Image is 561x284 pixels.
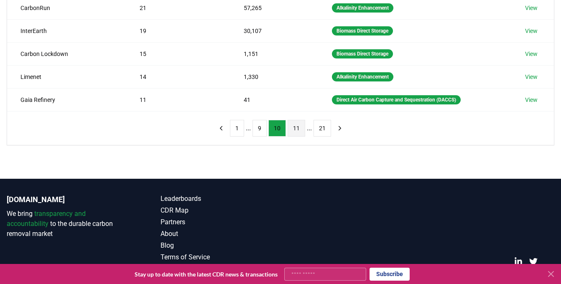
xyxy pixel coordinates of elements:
button: previous page [214,120,228,137]
p: [DOMAIN_NAME] [7,194,127,205]
button: next page [333,120,347,137]
a: About [161,229,281,239]
div: Biomass Direct Storage [332,49,393,58]
a: View [525,27,538,35]
li: ... [307,123,312,133]
a: View [525,96,538,104]
a: Terms of Service [161,252,281,262]
a: View [525,4,538,12]
button: 9 [252,120,267,137]
td: Limenet [7,65,126,88]
a: Partners [161,217,281,227]
td: 30,107 [230,19,319,42]
td: InterEarth [7,19,126,42]
td: 41 [230,88,319,111]
td: Gaia Refinery [7,88,126,111]
li: ... [246,123,251,133]
a: Twitter [529,257,538,266]
td: 14 [126,65,230,88]
div: Biomass Direct Storage [332,26,393,35]
a: View [525,50,538,58]
button: 1 [230,120,244,137]
button: 10 [268,120,286,137]
a: Blog [161,241,281,251]
p: We bring to the durable carbon removal market [7,209,127,239]
div: Direct Air Carbon Capture and Sequestration (DACCS) [332,95,461,104]
button: 21 [314,120,331,137]
td: 1,151 [230,42,319,65]
div: Alkalinity Enhancement [332,72,393,81]
td: 11 [126,88,230,111]
a: CDR Map [161,205,281,216]
td: 1,330 [230,65,319,88]
a: LinkedIn [514,257,523,266]
td: 15 [126,42,230,65]
td: 19 [126,19,230,42]
button: 11 [288,120,305,137]
span: transparency and accountability [7,210,86,228]
a: View [525,73,538,81]
div: Alkalinity Enhancement [332,3,393,13]
td: Carbon Lockdown [7,42,126,65]
a: Leaderboards [161,194,281,204]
